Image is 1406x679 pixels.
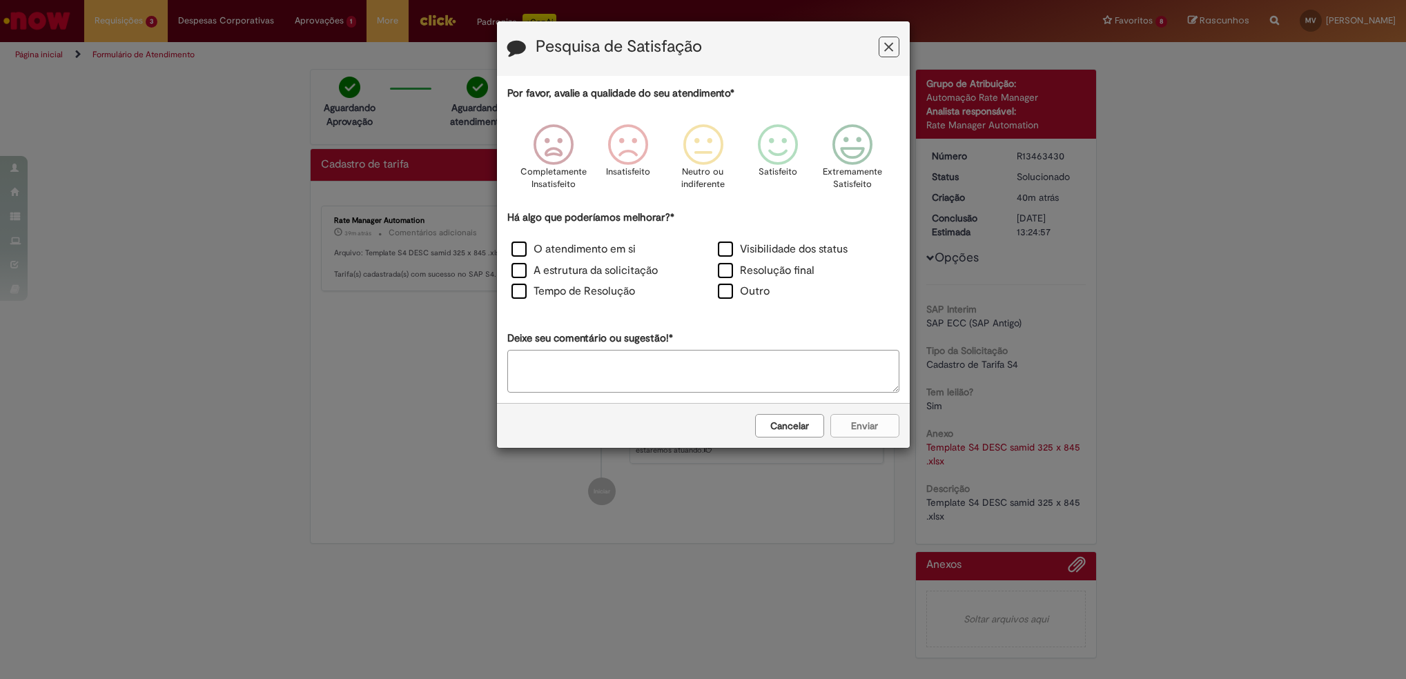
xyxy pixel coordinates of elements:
[606,166,650,179] p: Insatisfeito
[743,114,813,208] div: Satisfeito
[718,242,848,257] label: Visibilidade dos status
[755,414,824,437] button: Cancelar
[823,166,882,191] p: Extremamente Satisfeito
[511,263,658,279] label: A estrutura da solicitação
[507,210,899,304] div: Há algo que poderíamos melhorar?*
[667,114,738,208] div: Neutro ou indiferente
[511,242,636,257] label: O atendimento em si
[518,114,589,208] div: Completamente Insatisfeito
[817,114,888,208] div: Extremamente Satisfeito
[718,263,814,279] label: Resolução final
[511,284,635,299] label: Tempo de Resolução
[520,166,587,191] p: Completamente Insatisfeito
[718,284,770,299] label: Outro
[759,166,797,179] p: Satisfeito
[507,331,673,346] label: Deixe seu comentário ou sugestão!*
[593,114,663,208] div: Insatisfeito
[536,38,702,56] label: Pesquisa de Satisfação
[507,86,734,101] label: Por favor, avalie a qualidade do seu atendimento*
[678,166,728,191] p: Neutro ou indiferente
